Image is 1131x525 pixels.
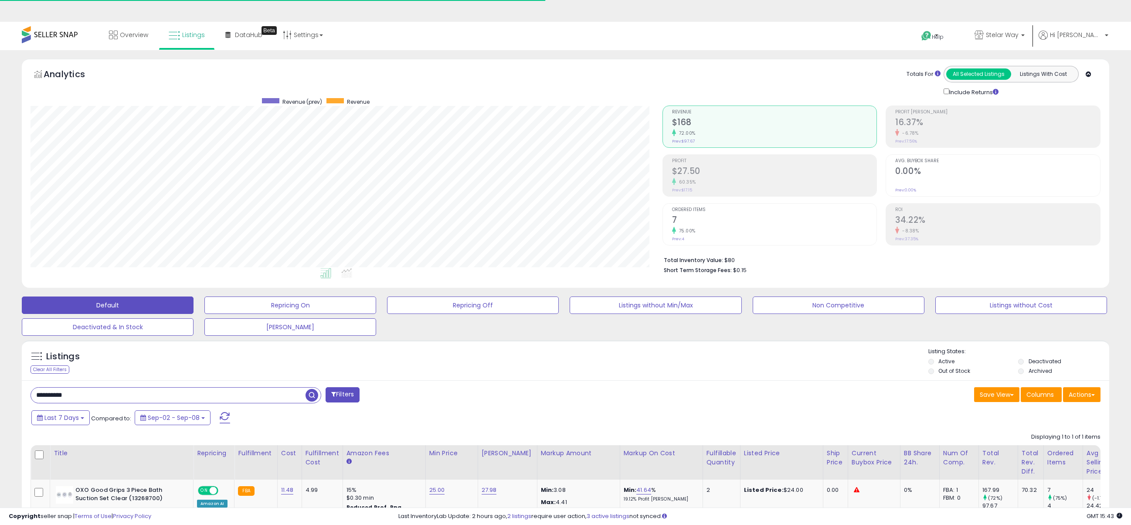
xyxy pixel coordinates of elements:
[281,486,294,494] a: 11.48
[928,348,1109,356] p: Listing States:
[624,496,696,502] p: 19.12% Profit [PERSON_NAME]
[429,449,474,458] div: Min Price
[541,498,613,506] p: 4.41
[982,502,1018,510] div: 97.67
[482,486,497,494] a: 27.98
[904,449,936,467] div: BB Share 24h.
[507,512,531,520] a: 2 listings
[56,486,73,504] img: 21kx310980L._SL40_.jpg
[204,297,376,314] button: Repricing On
[733,266,747,274] span: $0.15
[904,486,933,494] div: 0%
[44,68,102,82] h5: Analytics
[398,512,1122,521] div: Last InventoryLab Update: 2 hours ago, require user action, not synced.
[946,68,1011,80] button: All Selected Listings
[1047,449,1079,467] div: Ordered Items
[624,449,699,458] div: Markup on Cost
[1047,502,1083,510] div: 4
[986,31,1019,39] span: Stelar Way
[282,98,322,106] span: Revenue (prev)
[387,297,559,314] button: Repricing Off
[541,486,613,494] p: 3.08
[75,512,112,520] a: Terms of Use
[22,318,194,336] button: Deactivated & In Stock
[587,512,629,520] a: 3 active listings
[22,297,194,314] button: Default
[1039,31,1108,50] a: Hi [PERSON_NAME]
[238,449,273,458] div: Fulfillment
[541,486,554,494] strong: Min:
[346,494,419,502] div: $0.30 min
[75,486,181,505] b: OXO Good Grips 3 Piece Bath Suction Set Clear (13268700)
[91,414,131,423] span: Compared to:
[182,31,205,39] span: Listings
[570,297,741,314] button: Listings without Min/Max
[482,449,533,458] div: [PERSON_NAME]
[624,506,639,515] b: Max:
[982,486,1018,494] div: 167.99
[943,494,972,502] div: FBM: 0
[1011,68,1076,80] button: Listings With Cost
[1022,486,1037,494] div: 70.32
[346,449,422,458] div: Amazon Fees
[102,22,155,48] a: Overview
[907,70,941,78] div: Totals For
[895,159,1100,164] span: Avg. Buybox Share
[1021,387,1062,402] button: Columns
[706,486,734,494] div: 2
[1087,512,1122,520] span: 2025-09-17 15:43 GMT
[326,387,360,402] button: Filters
[639,506,654,515] a: 63.70
[624,507,696,523] div: %
[672,215,877,227] h2: 7
[347,98,370,106] span: Revenue
[541,449,616,458] div: Markup Amount
[620,445,703,480] th: The percentage added to the cost of goods (COGS) that forms the calculator for Min & Max prices.
[238,486,254,496] small: FBA
[744,449,819,458] div: Listed Price
[306,486,336,494] div: 4.99
[1022,449,1040,476] div: Total Rev. Diff.
[1092,494,1112,501] small: (-1.72%)
[1031,433,1100,441] div: Displaying 1 to 1 of 1 items
[664,256,723,264] b: Total Inventory Value:
[1053,494,1067,501] small: (75%)
[852,449,897,467] div: Current Buybox Price
[672,236,684,242] small: Prev: 4
[148,413,200,422] span: Sep-02 - Sep-08
[664,266,732,274] b: Short Term Storage Fees:
[895,187,916,193] small: Prev: 0.00%
[262,26,277,35] div: Tooltip anchor
[31,365,69,374] div: Clear All Filters
[899,228,919,234] small: -8.38%
[1087,449,1118,476] div: Avg Selling Price
[120,31,148,39] span: Overview
[938,367,970,375] label: Out of Stock
[624,486,637,494] b: Min:
[827,486,841,494] div: 0.00
[54,449,190,458] div: Title
[135,410,211,425] button: Sep-02 - Sep-08
[974,387,1019,402] button: Save View
[935,297,1107,314] button: Listings without Cost
[1087,486,1122,494] div: 24
[1026,390,1054,399] span: Columns
[672,117,877,129] h2: $168
[672,159,877,164] span: Profit
[753,297,924,314] button: Non Competitive
[113,512,151,520] a: Privacy Policy
[932,33,944,41] span: Help
[676,130,696,136] small: 72.00%
[943,449,975,467] div: Num of Comp.
[346,458,352,466] small: Amazon Fees.
[895,110,1100,115] span: Profit [PERSON_NAME]
[1029,367,1052,375] label: Archived
[281,449,298,458] div: Cost
[676,228,696,234] small: 75.00%
[636,486,651,494] a: 41.64
[44,413,79,422] span: Last 7 Days
[672,110,877,115] span: Revenue
[1047,486,1083,494] div: 7
[672,208,877,212] span: Ordered Items
[197,500,228,508] div: Amazon AI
